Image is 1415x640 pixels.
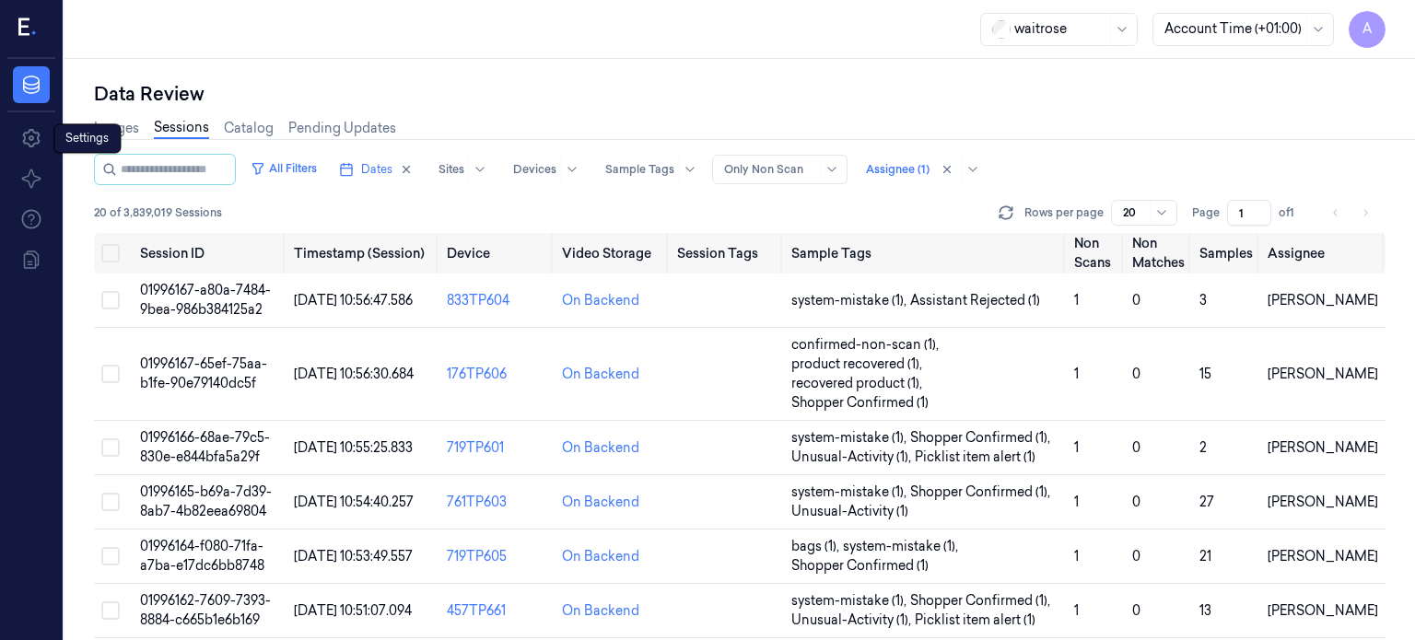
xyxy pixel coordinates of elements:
span: [DATE] 10:56:30.684 [294,366,414,382]
span: 01996166-68ae-79c5-830e-e844bfa5a29f [140,429,270,465]
span: [DATE] 10:55:25.833 [294,439,413,456]
th: Session Tags [670,233,784,273]
span: [DATE] 10:54:40.257 [294,494,414,510]
span: 21 [1199,548,1211,564]
span: 1 [1074,366,1079,382]
div: On Backend [562,365,639,384]
div: Data Review [94,81,1386,107]
a: Sessions [154,118,209,139]
span: Picklist item alert (1) [915,448,1035,467]
a: Pending Updates [288,119,396,138]
span: Shopper Confirmed (1) [791,556,929,576]
span: Dates [361,161,392,178]
th: Sample Tags [784,233,1067,273]
span: Assistant Rejected (1) [910,291,1040,310]
div: On Backend [562,291,639,310]
span: 20 of 3,839,019 Sessions [94,204,222,221]
th: Non Matches [1125,233,1192,273]
span: [PERSON_NAME] [1268,366,1378,382]
span: 01996162-7609-7393-8884-c665b1e6b169 [140,592,271,628]
span: [PERSON_NAME] [1268,292,1378,308]
span: bags (1) , [791,537,843,556]
nav: pagination [1323,200,1378,226]
span: system-mistake (1) , [791,483,910,502]
span: 0 [1132,602,1140,619]
th: Assignee [1260,233,1386,273]
button: Select row [101,365,120,383]
span: Page [1192,204,1220,221]
th: Timestamp (Session) [287,233,439,273]
div: 719TP601 [447,438,547,458]
span: 27 [1199,494,1214,510]
span: [PERSON_NAME] [1268,439,1378,456]
span: [PERSON_NAME] [1268,548,1378,564]
p: Rows per page [1024,204,1104,221]
span: system-mistake (1) , [791,291,910,310]
button: Select row [101,493,120,511]
span: Unusual-Activity (1) , [791,611,915,630]
span: 01996165-b69a-7d39-8ab7-4b82eea69804 [140,483,272,519]
div: On Backend [562,547,639,566]
th: Video Storage [555,233,670,273]
span: of 1 [1279,204,1308,221]
span: Shopper Confirmed (1) , [910,483,1054,502]
span: Shopper Confirmed (1) [791,393,929,413]
span: 01996164-f080-71fa-a7ba-e17dc6bb8748 [140,538,264,574]
button: Select row [101,601,120,620]
span: 1 [1074,439,1079,456]
div: Settings [53,123,121,153]
span: system-mistake (1) , [791,428,910,448]
span: [PERSON_NAME] [1268,602,1378,619]
div: On Backend [562,601,639,621]
span: 0 [1132,494,1140,510]
button: Select all [101,244,120,262]
button: Select row [101,291,120,309]
a: Catalog [224,119,274,138]
div: 457TP661 [447,601,547,621]
span: 01996167-65ef-75aa-b1fe-90e79140dc5f [140,355,267,391]
button: A [1349,11,1386,48]
span: [PERSON_NAME] [1268,494,1378,510]
span: Shopper Confirmed (1) , [910,591,1054,611]
button: Dates [332,155,420,184]
span: [DATE] 10:56:47.586 [294,292,413,308]
span: 2 [1199,439,1207,456]
span: 15 [1199,366,1211,382]
div: 761TP603 [447,493,547,512]
div: On Backend [562,493,639,512]
span: 0 [1132,366,1140,382]
span: [DATE] 10:51:07.094 [294,602,412,619]
span: Unusual-Activity (1) , [791,448,915,467]
span: 0 [1132,292,1140,308]
a: Images [94,119,139,138]
span: 01996167-a80a-7484-9bea-986b384125a2 [140,282,271,318]
th: Device [439,233,555,273]
span: [DATE] 10:53:49.557 [294,548,413,564]
th: Samples [1192,233,1260,273]
span: 1 [1074,494,1079,510]
div: On Backend [562,438,639,458]
span: confirmed-non-scan (1) , [791,335,942,355]
span: 1 [1074,292,1079,308]
th: Session ID [133,233,287,273]
div: 833TP604 [447,291,547,310]
span: Shopper Confirmed (1) , [910,428,1054,448]
span: system-mistake (1) , [843,537,962,556]
span: 13 [1199,602,1211,619]
th: Non Scans [1067,233,1125,273]
button: Select row [101,547,120,565]
span: 1 [1074,602,1079,619]
span: system-mistake (1) , [791,591,910,611]
span: 1 [1074,548,1079,564]
div: 176TP606 [447,365,547,384]
div: 719TP605 [447,547,547,566]
span: 3 [1199,292,1207,308]
span: Unusual-Activity (1) [791,502,908,521]
button: Select row [101,438,120,457]
span: product recovered (1) , [791,355,926,374]
button: All Filters [243,154,324,183]
span: 0 [1132,439,1140,456]
span: Picklist item alert (1) [915,611,1035,630]
span: 0 [1132,548,1140,564]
